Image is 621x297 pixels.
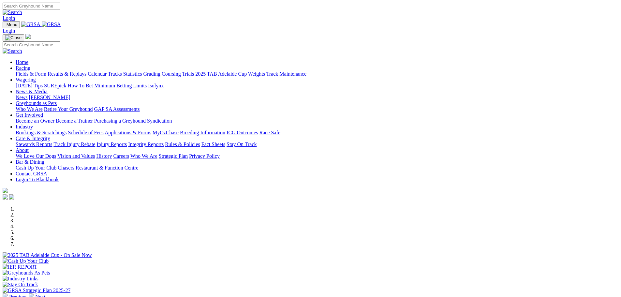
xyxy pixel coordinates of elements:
div: Greyhounds as Pets [16,106,618,112]
a: Calendar [88,71,107,77]
a: Syndication [147,118,172,124]
div: Wagering [16,83,618,89]
input: Search [3,3,60,9]
a: Login [3,15,15,21]
a: Fields & Form [16,71,46,77]
img: Close [5,35,22,40]
div: Industry [16,130,618,136]
a: Stay On Track [227,141,257,147]
a: Wagering [16,77,36,82]
a: Rules & Policies [165,141,200,147]
a: Become a Trainer [56,118,93,124]
a: Greyhounds as Pets [16,100,57,106]
a: Minimum Betting Limits [94,83,147,88]
a: Bar & Dining [16,159,44,165]
a: Contact GRSA [16,171,47,176]
a: Track Maintenance [266,71,306,77]
img: facebook.svg [3,194,8,200]
div: Bar & Dining [16,165,618,171]
a: Grading [143,71,160,77]
button: Toggle navigation [3,21,20,28]
a: Vision and Values [57,153,95,159]
a: Applications & Forms [105,130,151,135]
div: About [16,153,618,159]
a: Purchasing a Greyhound [94,118,146,124]
img: 2025 TAB Adelaide Cup - On Sale Now [3,252,92,258]
a: Who We Are [16,106,43,112]
a: Schedule of Fees [68,130,103,135]
a: Tracks [108,71,122,77]
a: [DATE] Tips [16,83,43,88]
a: Trials [182,71,194,77]
img: Cash Up Your Club [3,258,49,264]
a: Track Injury Rebate [53,141,95,147]
a: Care & Integrity [16,136,50,141]
img: IER REPORT [3,264,37,270]
div: Get Involved [16,118,618,124]
img: twitter.svg [9,194,14,200]
a: MyOzChase [153,130,179,135]
img: Greyhounds As Pets [3,270,50,276]
a: About [16,147,29,153]
a: How To Bet [68,83,93,88]
div: Care & Integrity [16,141,618,147]
a: Coursing [162,71,181,77]
a: Privacy Policy [189,153,220,159]
a: 2025 TAB Adelaide Cup [195,71,247,77]
a: SUREpick [44,83,66,88]
a: Race Safe [259,130,280,135]
a: Statistics [123,71,142,77]
img: GRSA [42,22,61,27]
a: Injury Reports [96,141,127,147]
img: logo-grsa-white.png [25,34,31,39]
a: Weights [248,71,265,77]
div: News & Media [16,95,618,100]
a: Industry [16,124,33,129]
a: Integrity Reports [128,141,164,147]
a: Home [16,59,28,65]
a: Fact Sheets [201,141,225,147]
img: GRSA [21,22,40,27]
a: We Love Our Dogs [16,153,56,159]
a: Racing [16,65,30,71]
a: Careers [113,153,129,159]
img: Search [3,48,22,54]
a: News & Media [16,89,48,94]
button: Toggle navigation [3,34,24,41]
a: ICG Outcomes [227,130,258,135]
img: logo-grsa-white.png [3,188,8,193]
a: Retire Your Greyhound [44,106,93,112]
a: Become an Owner [16,118,54,124]
a: Login [3,28,15,34]
a: [PERSON_NAME] [29,95,70,100]
a: History [96,153,112,159]
a: Chasers Restaurant & Function Centre [58,165,138,171]
a: Get Involved [16,112,43,118]
img: Industry Links [3,276,38,282]
a: Strategic Plan [159,153,188,159]
a: Results & Replays [48,71,86,77]
a: Cash Up Your Club [16,165,56,171]
a: Stewards Reports [16,141,52,147]
img: Search [3,9,22,15]
a: GAP SA Assessments [94,106,140,112]
a: News [16,95,27,100]
span: Menu [7,22,17,27]
a: Breeding Information [180,130,225,135]
a: Bookings & Scratchings [16,130,67,135]
a: Isolynx [148,83,164,88]
img: Stay On Track [3,282,38,288]
img: GRSA Strategic Plan 2025-27 [3,288,70,293]
div: Racing [16,71,618,77]
a: Who We Are [130,153,157,159]
a: Login To Blackbook [16,177,59,182]
input: Search [3,41,60,48]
